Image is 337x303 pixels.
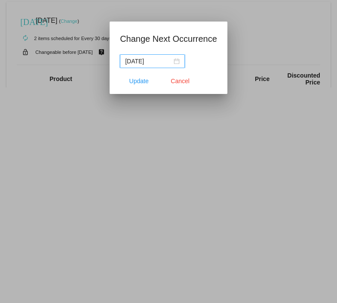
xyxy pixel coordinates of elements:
button: Update [120,73,158,89]
h1: Change Next Occurrence [120,32,217,46]
input: Select date [125,56,172,66]
button: Close dialog [161,73,199,89]
span: Update [129,78,149,84]
span: Cancel [171,78,190,84]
